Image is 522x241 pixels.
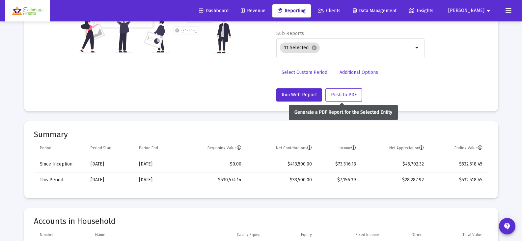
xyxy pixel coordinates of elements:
td: $0.00 [180,156,246,172]
span: Run Web Report [282,92,317,98]
td: This Period [34,172,86,188]
td: Column Net Appreciation [361,140,429,156]
span: Clients [318,8,341,14]
a: Data Management [347,4,402,17]
td: Column Period [34,140,86,156]
td: $413,500.00 [246,156,316,172]
mat-icon: arrow_drop_down [484,4,492,17]
span: Reporting [278,8,306,14]
td: Since Inception [34,156,86,172]
div: Ending Value [454,145,482,151]
mat-card-title: Summary [34,131,488,138]
td: Column Net Contributions [246,140,316,156]
button: Push to PDF [325,88,362,102]
span: Revenue [241,8,265,14]
div: Period [40,145,51,151]
a: Dashboard [194,4,234,17]
div: Net Contributions [276,145,312,151]
div: Income [339,145,356,151]
div: Net Appreciation [389,145,424,151]
div: Period End [139,145,158,151]
span: [PERSON_NAME] [448,8,484,14]
button: [PERSON_NAME] [440,4,500,17]
div: Equity [301,232,312,237]
td: Column Period Start [86,140,134,156]
div: [DATE] [139,177,176,183]
td: $530,574.14 [180,172,246,188]
div: Period Start [91,145,112,151]
a: Insights [403,4,439,17]
mat-chip-list: Selection [280,41,413,54]
mat-chip: 11 Selected [280,43,320,53]
td: Column Period End [134,140,180,156]
mat-icon: contact_support [503,222,511,230]
div: Total Value [462,232,482,237]
span: Dashboard [199,8,229,14]
div: [DATE] [91,177,130,183]
mat-icon: arrow_drop_down [413,44,421,52]
mat-icon: cancel [311,45,317,51]
a: Clients [313,4,346,17]
div: Name [95,232,105,237]
td: $28,287.92 [361,172,429,188]
img: reporting-alt [174,3,231,53]
div: [DATE] [91,161,130,167]
td: Column Beginning Value [180,140,246,156]
td: $7,156.39 [316,172,360,188]
td: $532,518.45 [428,172,488,188]
td: Column Income [316,140,360,156]
div: Fixed Income [356,232,379,237]
div: Cash / Equiv. [237,232,260,237]
td: $73,316.13 [316,156,360,172]
a: Revenue [235,4,271,17]
div: Number [40,232,54,237]
button: Run Web Report [276,88,322,102]
label: Sub Reports [276,31,304,36]
td: Column Ending Value [428,140,488,156]
td: -$33,500.00 [246,172,316,188]
mat-card-title: Accounts in Household [34,218,488,225]
div: Other [411,232,422,237]
span: Additional Options [340,70,378,75]
span: Push to PDF [331,92,357,98]
span: Insights [409,8,433,14]
span: Data Management [353,8,397,14]
div: Beginning Value [207,145,241,151]
img: Dashboard [10,4,45,17]
a: Reporting [272,4,311,17]
div: Data grid [34,140,488,188]
span: Select Custom Period [282,70,327,75]
td: $532,518.45 [428,156,488,172]
div: [DATE] [139,161,176,167]
td: $45,702.32 [361,156,429,172]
